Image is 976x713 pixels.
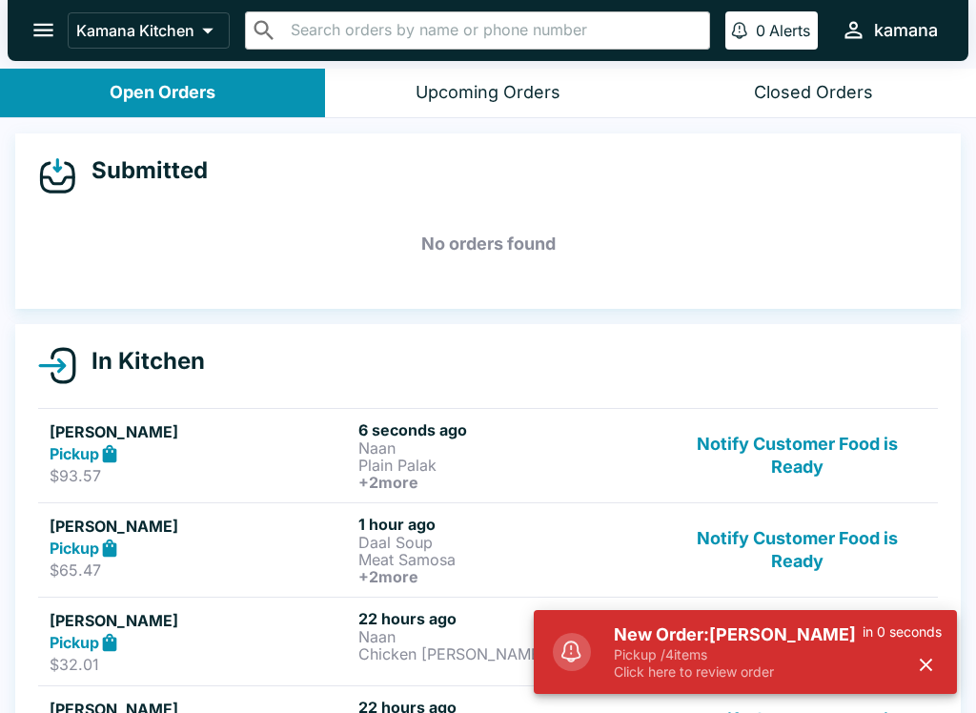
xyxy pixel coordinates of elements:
[358,609,660,628] h6: 22 hours ago
[50,655,351,674] p: $32.01
[668,420,926,491] button: Notify Customer Food is Ready
[50,444,99,463] strong: Pickup
[833,10,945,51] button: kamana
[38,408,938,502] a: [PERSON_NAME]Pickup$93.576 seconds agoNaanPlain Palak+2moreNotify Customer Food is Ready
[50,560,351,580] p: $65.47
[358,457,660,474] p: Plain Palak
[110,82,215,104] div: Open Orders
[38,210,938,278] h5: No orders found
[358,420,660,439] h6: 6 seconds ago
[76,156,208,185] h4: Submitted
[285,17,701,44] input: Search orders by name or phone number
[358,645,660,662] p: Chicken [PERSON_NAME]
[416,82,560,104] div: Upcoming Orders
[358,551,660,568] p: Meat Samosa
[358,628,660,645] p: Naan
[614,663,863,681] p: Click here to review order
[769,21,810,40] p: Alerts
[756,21,765,40] p: 0
[358,515,660,534] h6: 1 hour ago
[668,515,926,585] button: Notify Customer Food is Ready
[50,633,99,652] strong: Pickup
[50,466,351,485] p: $93.57
[38,597,938,686] a: [PERSON_NAME]Pickup$32.0122 hours agoNaanChicken [PERSON_NAME]Notify Customer Food is Ready
[614,623,863,646] h5: New Order: [PERSON_NAME]
[50,515,351,538] h5: [PERSON_NAME]
[50,539,99,558] strong: Pickup
[38,502,938,597] a: [PERSON_NAME]Pickup$65.471 hour agoDaal SoupMeat Samosa+2moreNotify Customer Food is Ready
[358,439,660,457] p: Naan
[19,6,68,54] button: open drawer
[358,534,660,551] p: Daal Soup
[76,21,194,40] p: Kamana Kitchen
[50,609,351,632] h5: [PERSON_NAME]
[863,623,942,641] p: in 0 seconds
[614,646,863,663] p: Pickup / 4 items
[68,12,230,49] button: Kamana Kitchen
[358,474,660,491] h6: + 2 more
[874,19,938,42] div: kamana
[50,420,351,443] h5: [PERSON_NAME]
[358,568,660,585] h6: + 2 more
[76,347,205,376] h4: In Kitchen
[754,82,873,104] div: Closed Orders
